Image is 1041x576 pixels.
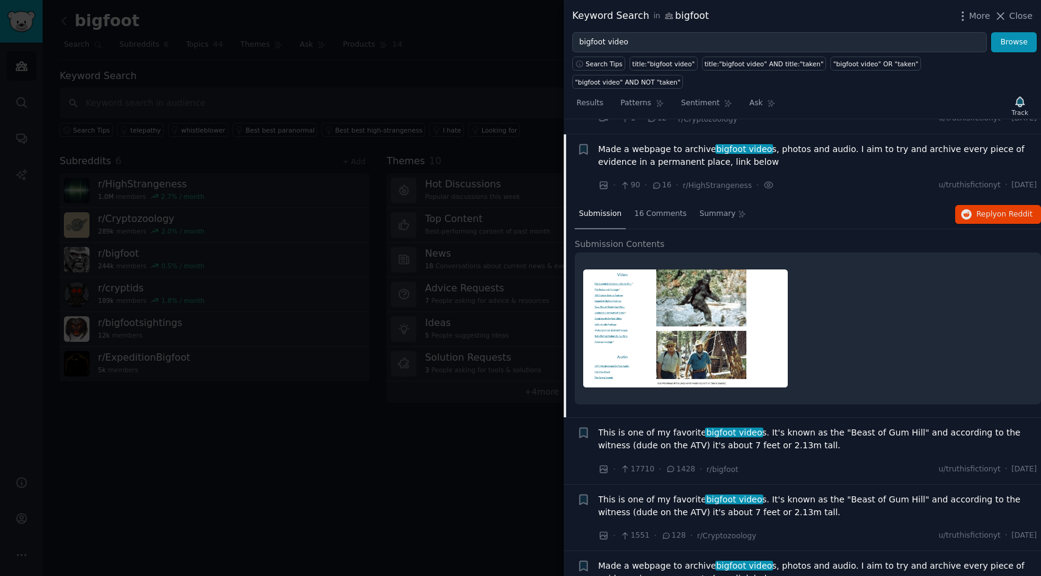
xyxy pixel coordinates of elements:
[598,493,1037,519] a: This is one of my favoritebigfoot videos. It's known as the "Beast of Gum Hill" and according to ...
[651,180,671,191] span: 16
[616,94,668,119] a: Patterns
[939,464,1001,475] span: u/truthisfictionyt
[659,463,661,476] span: ·
[572,9,709,24] div: Keyword Search bigfoot
[704,60,824,68] div: title:"bigfoot video" AND title:"taken"
[715,144,773,154] span: bigfoot video
[707,465,738,474] span: r/bigfoot
[997,210,1032,218] span: on Reddit
[976,209,1032,220] span: Reply
[613,179,615,192] span: ·
[1009,10,1032,23] span: Close
[598,493,1037,519] span: This is one of my favorite s. It's known as the "Beast of Gum Hill" and according to the witness ...
[678,115,737,123] span: r/Cryptozoology
[633,60,695,68] div: title:"bigfoot video"
[572,75,683,89] a: "bigfoot video" AND NOT "taken"
[620,98,651,109] span: Patterns
[1008,93,1032,119] button: Track
[629,57,698,71] a: title:"bigfoot video"
[956,10,990,23] button: More
[756,179,759,192] span: ·
[833,60,919,68] div: "bigfoot video" OR "taken"
[575,238,665,251] span: Submission Contents
[1005,180,1008,191] span: ·
[939,530,1001,541] span: u/truthisfictionyt
[665,464,695,475] span: 1428
[572,57,625,71] button: Search Tips
[620,530,650,541] span: 1551
[586,60,623,68] span: Search Tips
[677,94,737,119] a: Sentiment
[598,426,1037,452] span: This is one of my favorite s. It's known as the "Beast of Gum Hill" and according to the witness ...
[705,494,763,504] span: bigfoot video
[697,532,756,540] span: r/Cryptozoology
[715,561,773,571] span: bigfoot video
[1012,464,1037,475] span: [DATE]
[745,94,780,119] a: Ask
[676,179,678,192] span: ·
[994,10,1032,23] button: Close
[572,94,608,119] a: Results
[620,180,640,191] span: 90
[583,269,788,387] img: Made a webpage to archive bigfoot videos, photos and audio. I aim to try and archive every piece ...
[654,529,656,542] span: ·
[702,57,827,71] a: title:"bigfoot video" AND title:"taken"
[969,10,990,23] span: More
[577,98,603,109] span: Results
[598,426,1037,452] a: This is one of my favoritebigfoot videos. It's known as the "Beast of Gum Hill" and according to ...
[620,464,654,475] span: 17710
[683,181,752,190] span: r/HighStrangeness
[699,209,735,220] span: Summary
[579,209,622,220] span: Submission
[613,463,615,476] span: ·
[705,428,763,437] span: bigfoot video
[749,98,763,109] span: Ask
[598,143,1037,168] span: Made a webpage to archive s, photos and audio. I aim to try and archive every piece of evidence i...
[598,143,1037,168] a: Made a webpage to archivebigfoot videos, photos and audio. I aim to try and archive every piece o...
[645,179,647,192] span: ·
[690,529,692,542] span: ·
[699,463,702,476] span: ·
[653,11,660,22] span: in
[991,32,1037,53] button: Browse
[681,98,720,109] span: Sentiment
[572,32,987,53] input: Try a keyword related to your business
[661,530,686,541] span: 128
[1012,108,1028,117] div: Track
[1012,530,1037,541] span: [DATE]
[634,209,687,220] span: 16 Comments
[1005,464,1008,475] span: ·
[1005,530,1008,541] span: ·
[830,57,921,71] a: "bigfoot video" OR "taken"
[575,78,681,86] div: "bigfoot video" AND NOT "taken"
[613,529,615,542] span: ·
[939,180,1001,191] span: u/truthisfictionyt
[955,205,1041,224] button: Replyon Reddit
[1012,180,1037,191] span: [DATE]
